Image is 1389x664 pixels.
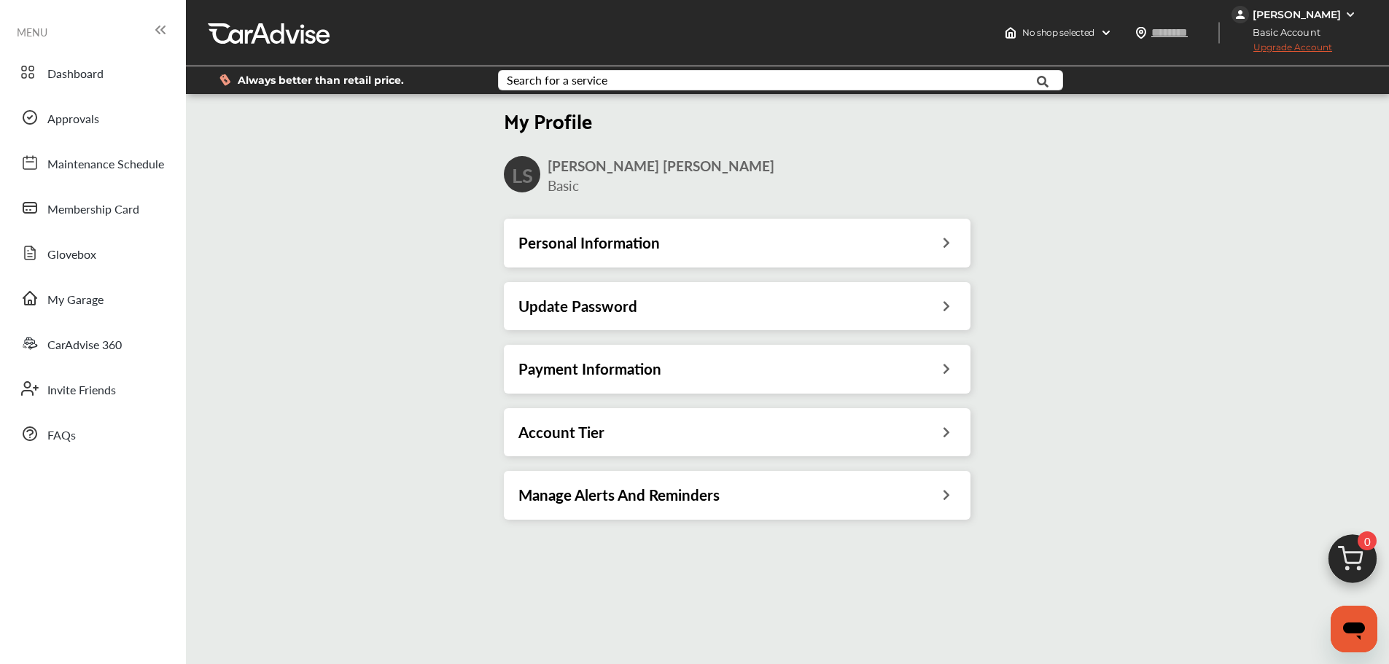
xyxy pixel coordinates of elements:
[13,189,171,227] a: Membership Card
[1135,27,1147,39] img: location_vector.a44bc228.svg
[47,200,139,219] span: Membership Card
[518,485,720,504] h3: Manage Alerts And Reminders
[1318,528,1388,598] img: cart_icon.3d0951e8.svg
[1218,22,1220,44] img: header-divider.bc55588e.svg
[507,74,607,86] div: Search for a service
[518,359,661,378] h3: Payment Information
[1358,531,1377,550] span: 0
[1345,9,1356,20] img: WGsFRI8htEPBVLJbROoPRyZpYNWhNONpIPPETTm6eUC0GeLEiAAAAAElFTkSuQmCC
[13,144,171,181] a: Maintenance Schedule
[13,415,171,453] a: FAQs
[219,74,230,86] img: dollor_label_vector.a70140d1.svg
[518,297,637,316] h3: Update Password
[47,65,104,84] span: Dashboard
[1232,42,1332,60] span: Upgrade Account
[518,233,660,252] h3: Personal Information
[512,162,533,187] h2: LS
[13,98,171,136] a: Approvals
[47,336,122,355] span: CarAdvise 360
[47,110,99,129] span: Approvals
[13,324,171,362] a: CarAdvise 360
[504,107,970,133] h2: My Profile
[47,155,164,174] span: Maintenance Schedule
[13,279,171,317] a: My Garage
[1233,25,1331,40] span: Basic Account
[17,26,47,38] span: MENU
[238,75,404,85] span: Always better than retail price.
[47,246,96,265] span: Glovebox
[47,426,76,445] span: FAQs
[13,53,171,91] a: Dashboard
[1253,8,1341,21] div: [PERSON_NAME]
[1232,6,1249,23] img: jVpblrzwTbfkPYzPPzSLxeg0AAAAASUVORK5CYII=
[47,291,104,310] span: My Garage
[1100,27,1112,39] img: header-down-arrow.9dd2ce7d.svg
[548,176,579,195] span: Basic
[518,423,604,442] h3: Account Tier
[548,156,774,176] span: [PERSON_NAME] [PERSON_NAME]
[1005,27,1016,39] img: header-home-logo.8d720a4f.svg
[1331,606,1377,652] iframe: Button to launch messaging window
[13,234,171,272] a: Glovebox
[47,381,116,400] span: Invite Friends
[1022,27,1094,39] span: No shop selected
[13,370,171,407] a: Invite Friends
